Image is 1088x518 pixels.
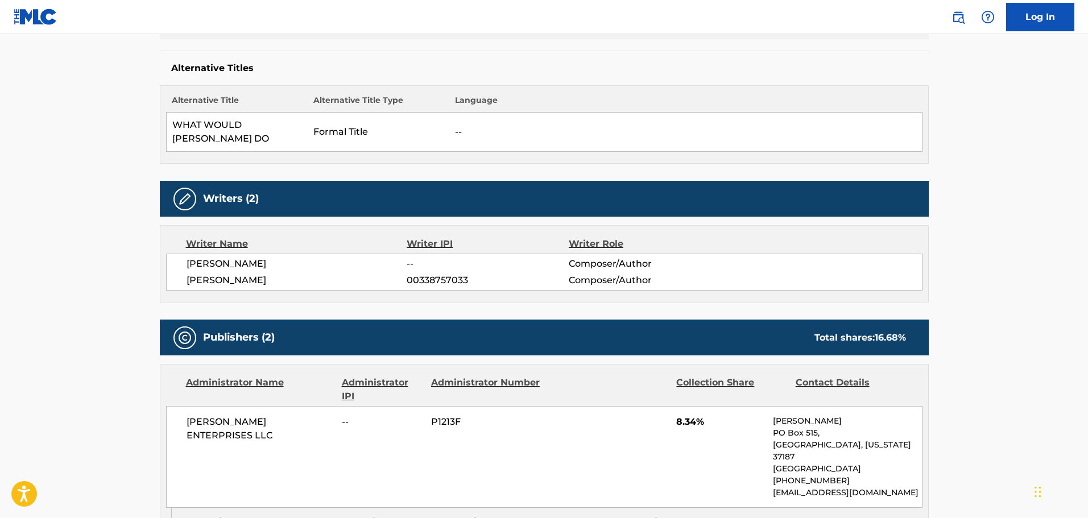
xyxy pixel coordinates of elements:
span: -- [342,415,423,429]
div: Drag [1035,475,1041,509]
span: -- [407,257,568,271]
p: [GEOGRAPHIC_DATA] [773,463,921,475]
a: Log In [1006,3,1074,31]
img: MLC Logo [14,9,57,25]
img: Publishers [178,331,192,345]
div: Administrator Number [431,376,541,403]
span: 8.34% [676,415,764,429]
div: Administrator IPI [342,376,423,403]
p: [GEOGRAPHIC_DATA], [US_STATE] 37187 [773,439,921,463]
iframe: Chat Widget [1031,463,1088,518]
p: [PHONE_NUMBER] [773,475,921,487]
div: Writer Name [186,237,407,251]
span: P1213F [431,415,541,429]
h5: Publishers (2) [203,331,275,344]
div: Contact Details [796,376,906,403]
span: [PERSON_NAME] [187,257,407,271]
a: Public Search [947,6,970,28]
th: Alternative Title Type [308,94,449,113]
span: 16.68 % [875,332,906,343]
div: Collection Share [676,376,787,403]
img: search [952,10,965,24]
span: [PERSON_NAME] ENTERPRISES LLC [187,415,334,442]
span: 00338757033 [407,273,568,287]
div: Total shares: [814,331,906,345]
h5: Alternative Titles [171,63,917,74]
div: Help [977,6,999,28]
th: Alternative Title [166,94,308,113]
span: Composer/Author [569,257,716,271]
h5: Writers (2) [203,192,259,205]
img: help [981,10,995,24]
td: -- [449,113,922,152]
p: [PERSON_NAME] [773,415,921,427]
img: Writers [178,192,192,206]
div: Administrator Name [186,376,333,403]
th: Language [449,94,922,113]
td: Formal Title [308,113,449,152]
p: [EMAIL_ADDRESS][DOMAIN_NAME] [773,487,921,499]
p: PO Box 515, [773,427,921,439]
span: [PERSON_NAME] [187,273,407,287]
div: Writer IPI [407,237,569,251]
td: WHAT WOULD [PERSON_NAME] DO [166,113,308,152]
span: Composer/Author [569,273,716,287]
div: Writer Role [569,237,716,251]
